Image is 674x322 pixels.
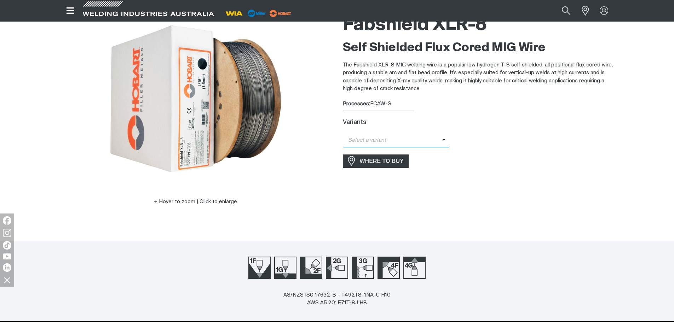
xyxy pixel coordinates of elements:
[343,100,615,108] div: FCAW-S
[343,119,366,125] label: Variants
[343,40,615,56] h2: Self Shielded Flux Cored MIG Wire
[3,216,11,225] img: Facebook
[248,257,271,279] img: Welding Position 1F
[3,241,11,250] img: TikTok
[343,61,615,93] p: The Fabshield XLR-8 MIG welding wire is a popular low hydrogen T-8 self shielded, all positional ...
[283,291,391,307] div: AS/NZS IS0 17632-B - T492T8-1NA-U H10 AWS A5.20: E71T-8J H8
[352,257,374,279] img: Welding Position 3G Up
[3,253,11,259] img: YouTube
[150,198,241,206] button: Hover to zoom | Click to enlarge
[3,229,11,237] img: Instagram
[267,11,293,16] a: miller
[545,3,578,19] input: Product name or item number...
[267,8,293,19] img: miller
[326,257,348,279] img: Welding Position 2G
[343,154,409,168] a: WHERE TO BUY
[3,263,11,272] img: LinkedIn
[403,257,426,279] img: Welding Position 4G
[343,136,442,145] span: Select a variant
[355,156,408,167] span: WHERE TO BUY
[378,257,400,279] img: Welding Position 4F
[554,3,578,19] button: Search products
[274,257,296,279] img: Welding Position 1G
[1,274,13,286] img: hide socials
[343,14,615,37] h1: Fabshield XLR-8
[343,101,370,106] strong: Processes:
[107,10,284,187] img: Fabshield XLR-8
[300,257,322,279] img: Welding Position 2F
